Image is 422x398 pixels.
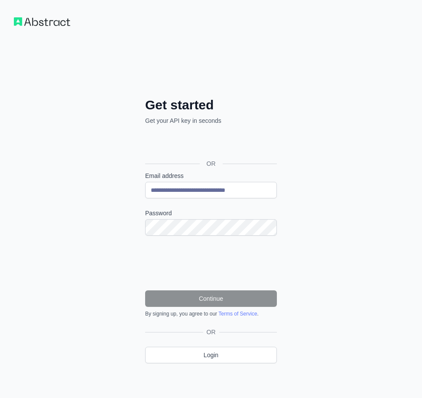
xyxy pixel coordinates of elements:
[145,310,277,317] div: By signing up, you agree to our .
[145,290,277,307] button: Continue
[145,171,277,180] label: Email address
[141,135,279,154] iframe: Nút Đăng nhập bằng Google
[145,347,277,363] a: Login
[203,328,219,336] span: OR
[145,116,277,125] p: Get your API key in seconds
[200,159,223,168] span: OR
[218,311,257,317] a: Terms of Service
[14,17,70,26] img: Workflow
[145,97,277,113] h2: Get started
[145,246,277,280] iframe: reCAPTCHA
[145,209,277,217] label: Password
